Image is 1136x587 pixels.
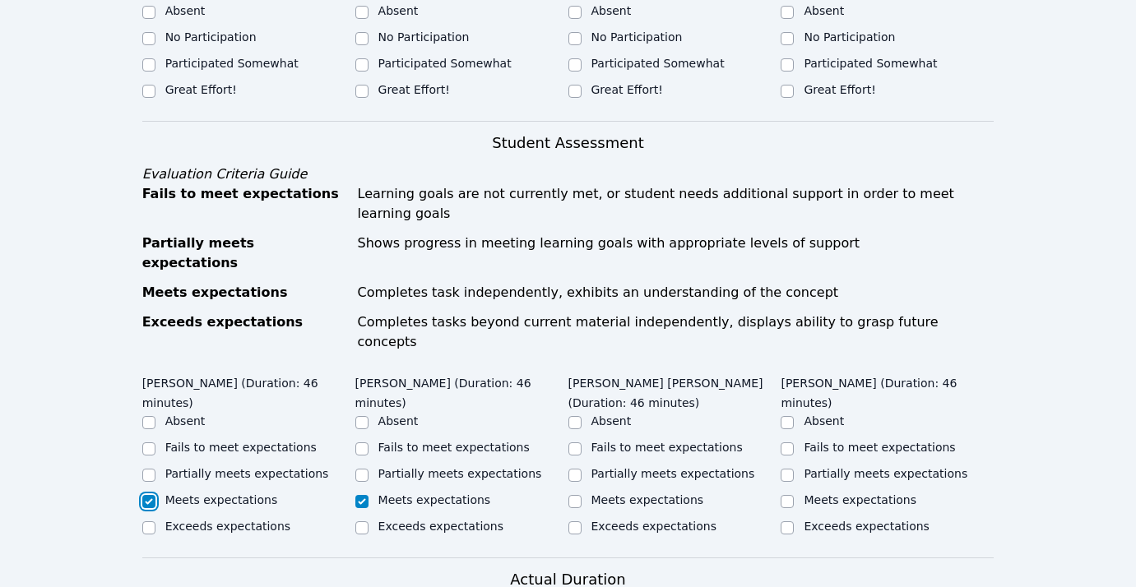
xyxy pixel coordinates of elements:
[165,493,278,506] label: Meets expectations
[358,312,995,352] div: Completes tasks beyond current material independently, displays ability to grasp future concepts
[378,493,491,506] label: Meets expectations
[378,520,503,533] label: Exceeds expectations
[378,83,450,96] label: Great Effort!
[142,132,995,155] h3: Student Assessment
[378,30,470,44] label: No Participation
[142,368,355,413] legend: [PERSON_NAME] (Duration: 46 minutes)
[142,312,348,352] div: Exceeds expectations
[142,233,348,273] div: Partially meets expectations
[142,164,995,184] div: Evaluation Criteria Guide
[358,233,995,273] div: Shows progress in meeting learning goals with appropriate levels of support
[165,4,206,17] label: Absent
[804,520,929,533] label: Exceeds expectations
[804,83,875,96] label: Great Effort!
[804,57,937,70] label: Participated Somewhat
[165,467,329,480] label: Partially meets expectations
[591,493,704,506] label: Meets expectations
[591,520,716,533] label: Exceeds expectations
[358,283,995,303] div: Completes task independently, exhibits an understanding of the concept
[804,414,844,428] label: Absent
[165,520,290,533] label: Exceeds expectations
[591,57,725,70] label: Participated Somewhat
[781,368,994,413] legend: [PERSON_NAME] (Duration: 46 minutes)
[591,83,663,96] label: Great Effort!
[591,467,755,480] label: Partially meets expectations
[568,368,781,413] legend: [PERSON_NAME] [PERSON_NAME] (Duration: 46 minutes)
[804,441,955,454] label: Fails to meet expectations
[165,83,237,96] label: Great Effort!
[378,467,542,480] label: Partially meets expectations
[355,368,568,413] legend: [PERSON_NAME] (Duration: 46 minutes)
[165,57,299,70] label: Participated Somewhat
[804,4,844,17] label: Absent
[804,30,895,44] label: No Participation
[142,283,348,303] div: Meets expectations
[804,467,967,480] label: Partially meets expectations
[591,30,683,44] label: No Participation
[591,414,632,428] label: Absent
[378,441,530,454] label: Fails to meet expectations
[358,184,995,224] div: Learning goals are not currently met, or student needs additional support in order to meet learni...
[165,441,317,454] label: Fails to meet expectations
[591,441,743,454] label: Fails to meet expectations
[378,414,419,428] label: Absent
[591,4,632,17] label: Absent
[165,30,257,44] label: No Participation
[378,4,419,17] label: Absent
[804,493,916,506] label: Meets expectations
[142,184,348,224] div: Fails to meet expectations
[378,57,512,70] label: Participated Somewhat
[165,414,206,428] label: Absent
